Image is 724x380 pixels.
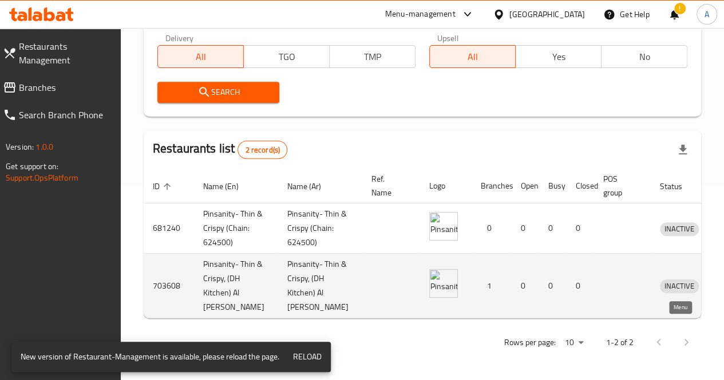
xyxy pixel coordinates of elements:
[660,279,699,293] span: INACTIVE
[669,136,697,163] div: Export file
[194,203,278,254] td: Pinsanity- Thin & Crispy (Chain: 624500)
[420,169,472,203] th: Logo
[163,49,239,65] span: All
[539,254,567,318] td: 0
[288,346,326,367] button: Reload
[157,82,280,103] button: Search
[6,139,34,154] span: Version:
[167,85,271,99] span: Search
[144,203,194,254] td: 681240
[512,203,539,254] td: 0
[19,81,112,94] span: Branches
[278,254,362,318] td: Pinsanity- Thin & Crispy, (DH Kitchen) Al [PERSON_NAME]
[472,254,512,318] td: 1
[504,335,556,350] p: Rows per page:
[512,169,539,203] th: Open
[539,203,567,254] td: 0
[429,269,458,298] img: Pinsanity- Thin & Crispy, (DH Kitchen) Al Jimi
[539,169,567,203] th: Busy
[606,49,683,65] span: No
[660,222,699,235] span: INACTIVE
[6,170,78,185] a: Support.OpsPlatform
[293,350,322,364] span: Reload
[157,45,244,68] button: All
[567,203,594,254] td: 0
[515,45,602,68] button: Yes
[144,254,194,318] td: 703608
[165,34,194,42] label: Delivery
[520,49,597,65] span: Yes
[371,172,406,199] span: Ref. Name
[153,179,175,193] span: ID
[6,159,58,174] span: Get support on:
[287,179,336,193] span: Name (Ar)
[238,141,287,159] div: Total records count
[429,212,458,241] img: Pinsanity- Thin & Crispy (Chain: 624500)
[19,39,112,67] span: Restaurants Management
[248,49,325,65] span: TGO
[19,108,112,122] span: Search Branch Phone
[472,203,512,254] td: 0
[601,45,687,68] button: No
[560,334,588,351] div: Rows per page:
[334,49,411,65] span: TMP
[606,335,634,350] p: 1-2 of 2
[153,140,287,159] h2: Restaurants list
[567,254,594,318] td: 0
[705,8,709,21] span: A
[194,254,278,318] td: Pinsanity- Thin & Crispy, (DH Kitchen) Al [PERSON_NAME]
[21,345,279,369] div: New version of Restaurant-Management is available, please reload the page.
[203,179,254,193] span: Name (En)
[437,34,458,42] label: Upsell
[512,254,539,318] td: 0
[238,145,287,155] span: 2 record(s)
[660,179,697,193] span: Status
[429,45,516,68] button: All
[329,45,416,68] button: TMP
[603,172,637,199] span: POS group
[35,139,53,154] span: 1.0.0
[434,49,511,65] span: All
[278,203,362,254] td: Pinsanity- Thin & Crispy (Chain: 624500)
[567,169,594,203] th: Closed
[385,7,456,21] div: Menu-management
[509,8,585,21] div: [GEOGRAPHIC_DATA]
[472,169,512,203] th: Branches
[243,45,330,68] button: TGO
